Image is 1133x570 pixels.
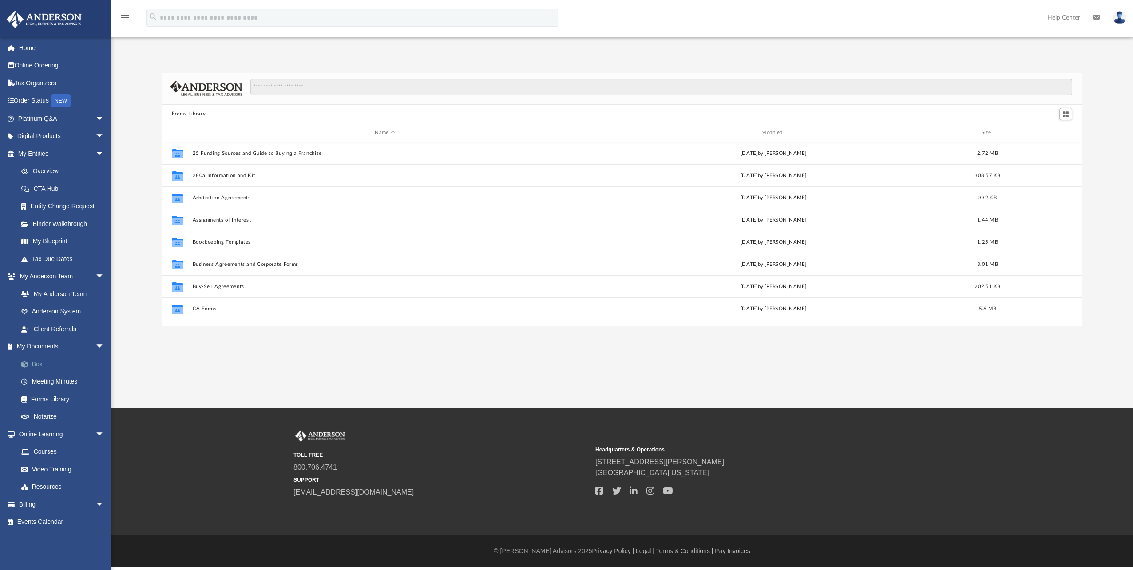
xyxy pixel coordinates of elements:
a: My Anderson Team [12,285,109,303]
a: Video Training [12,460,109,478]
a: Pay Invoices [715,547,750,554]
a: Tax Due Dates [12,250,118,268]
i: search [148,12,158,22]
span: 1.25 MB [977,239,998,244]
button: Business Agreements and Corporate Forms [193,261,578,267]
button: Switch to Grid View [1059,108,1073,120]
div: © [PERSON_NAME] Advisors 2025 [111,546,1133,556]
div: [DATE] by [PERSON_NAME] [581,282,966,290]
a: CTA Hub [12,180,118,198]
a: Digital Productsarrow_drop_down [6,127,118,145]
a: Order StatusNEW [6,92,118,110]
a: Client Referrals [12,320,113,338]
a: My Blueprint [12,233,113,250]
span: 332 KB [979,195,997,200]
div: [DATE] by [PERSON_NAME] [581,194,966,202]
a: Online Learningarrow_drop_down [6,425,113,443]
a: Courses [12,443,113,461]
a: Legal | [636,547,654,554]
a: menu [120,17,131,23]
input: Search files and folders [250,79,1072,95]
i: menu [120,12,131,23]
a: Privacy Policy | [592,547,634,554]
a: My Anderson Teamarrow_drop_down [6,268,113,285]
span: 2.72 MB [977,150,998,155]
a: Meeting Minutes [12,373,118,391]
a: Home [6,39,118,57]
button: Assignments of Interest [193,217,578,223]
a: Binder Walkthrough [12,215,118,233]
a: Notarize [12,408,118,426]
button: Buy-Sell Agreements [193,284,578,289]
a: Billingarrow_drop_down [6,495,118,513]
a: Platinum Q&Aarrow_drop_down [6,110,118,127]
div: id [1009,129,1071,137]
div: grid [162,142,1082,326]
span: 202.51 KB [975,284,1000,289]
span: 3.01 MB [977,261,998,266]
a: Tax Organizers [6,74,118,92]
button: CA Forms [193,306,578,312]
button: 25 Funding Sources and Guide to Buying a Franchise [193,150,578,156]
span: arrow_drop_down [95,338,113,356]
span: 308.57 KB [975,173,1000,178]
div: [DATE] by [PERSON_NAME] [581,171,966,179]
img: Anderson Advisors Platinum Portal [293,430,347,442]
span: 5.6 MB [979,306,997,311]
div: [DATE] by [PERSON_NAME] [581,260,966,268]
a: My Documentsarrow_drop_down [6,338,118,356]
a: Forms Library [12,390,113,408]
a: Resources [12,478,113,496]
div: NEW [51,94,71,107]
div: Size [970,129,1006,137]
button: 280a Information and Kit [193,173,578,178]
small: TOLL FREE [293,451,589,459]
img: Anderson Advisors Platinum Portal [4,11,84,28]
div: Modified [581,129,966,137]
a: Box [12,355,118,373]
a: Overview [12,162,118,180]
img: User Pic [1113,11,1126,24]
span: arrow_drop_down [95,110,113,128]
a: Events Calendar [6,513,118,531]
a: [EMAIL_ADDRESS][DOMAIN_NAME] [293,488,414,496]
a: Entity Change Request [12,198,118,215]
a: My Entitiesarrow_drop_down [6,145,118,162]
span: 1.44 MB [977,217,998,222]
a: Anderson System [12,303,113,321]
button: Forms Library [172,110,206,118]
div: id [166,129,188,137]
span: arrow_drop_down [95,425,113,443]
a: Online Ordering [6,57,118,75]
div: [DATE] by [PERSON_NAME] [581,238,966,246]
a: 800.706.4741 [293,463,337,471]
span: arrow_drop_down [95,495,113,514]
small: SUPPORT [293,476,589,484]
a: [GEOGRAPHIC_DATA][US_STATE] [595,469,709,476]
small: Headquarters & Operations [595,446,891,454]
a: Terms & Conditions | [656,547,713,554]
div: Name [192,129,577,137]
div: [DATE] by [PERSON_NAME] [581,149,966,157]
span: arrow_drop_down [95,127,113,146]
button: Arbitration Agreements [193,195,578,201]
span: arrow_drop_down [95,268,113,286]
a: [STREET_ADDRESS][PERSON_NAME] [595,458,724,466]
div: [DATE] by [PERSON_NAME] [581,216,966,224]
span: arrow_drop_down [95,145,113,163]
button: Bookkeeping Templates [193,239,578,245]
div: [DATE] by [PERSON_NAME] [581,305,966,313]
